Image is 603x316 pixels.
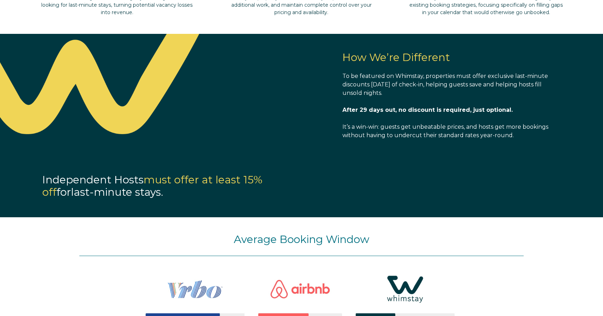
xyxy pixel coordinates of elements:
span: last-minute stays. [71,186,163,199]
span: Average Booking Window [234,233,369,246]
span: To be featured on Whimstay, properties must offer exclusive last-minute discounts [DATE] of check... [342,73,548,96]
span: must offer at least 15% off [42,173,262,199]
span: It’s a win-win: guests get unbeatable prices, and hosts get more bookings without having to under... [342,123,548,139]
span: Independent Hosts for [42,173,262,199]
span: How We’re Different [342,51,450,64]
span: After 29 days out, no discount is required, just optional. [342,107,513,113]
